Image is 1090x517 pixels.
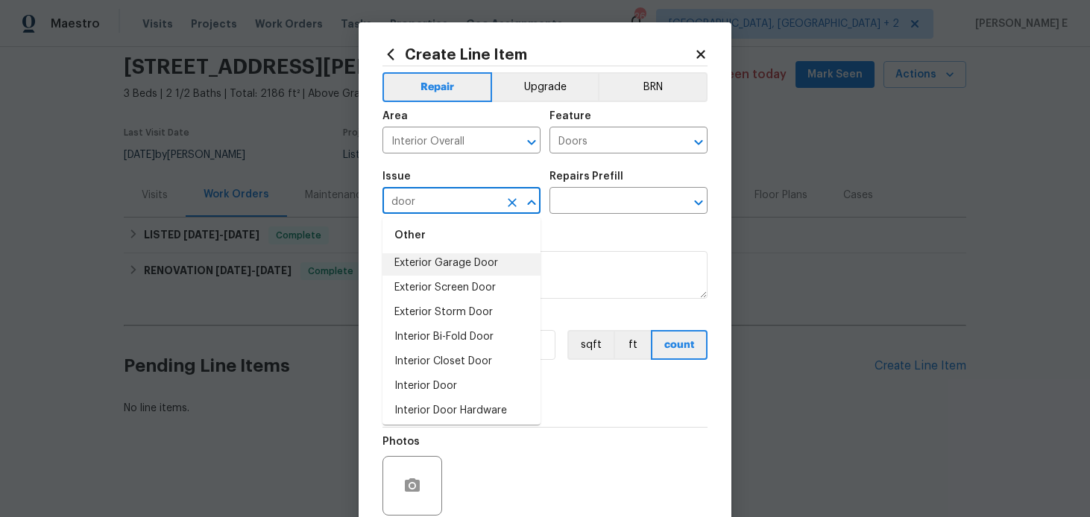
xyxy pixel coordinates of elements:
li: Interior Door [382,374,541,399]
li: Exterior Screen Door [382,276,541,300]
button: count [651,330,708,360]
li: Interior Closet Door [382,349,541,374]
h5: Feature [549,111,591,121]
button: Clear [502,192,523,213]
button: BRN [598,72,708,102]
button: Repair [382,72,492,102]
li: Exterior Storm Door [382,300,541,325]
li: Interior Pocket Door [382,423,541,448]
button: Open [688,132,709,153]
h5: Repairs Prefill [549,171,623,182]
h5: Issue [382,171,411,182]
button: Close [521,192,542,213]
button: Open [521,132,542,153]
button: sqft [567,330,614,360]
li: Interior Door Hardware [382,399,541,423]
div: Other [382,218,541,253]
h5: Area [382,111,408,121]
button: ft [614,330,651,360]
button: Open [688,192,709,213]
li: Interior Bi-Fold Door [382,325,541,349]
button: Upgrade [492,72,599,102]
h5: Photos [382,437,420,447]
li: Exterior Garage Door [382,251,541,276]
h2: Create Line Item [382,46,694,63]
